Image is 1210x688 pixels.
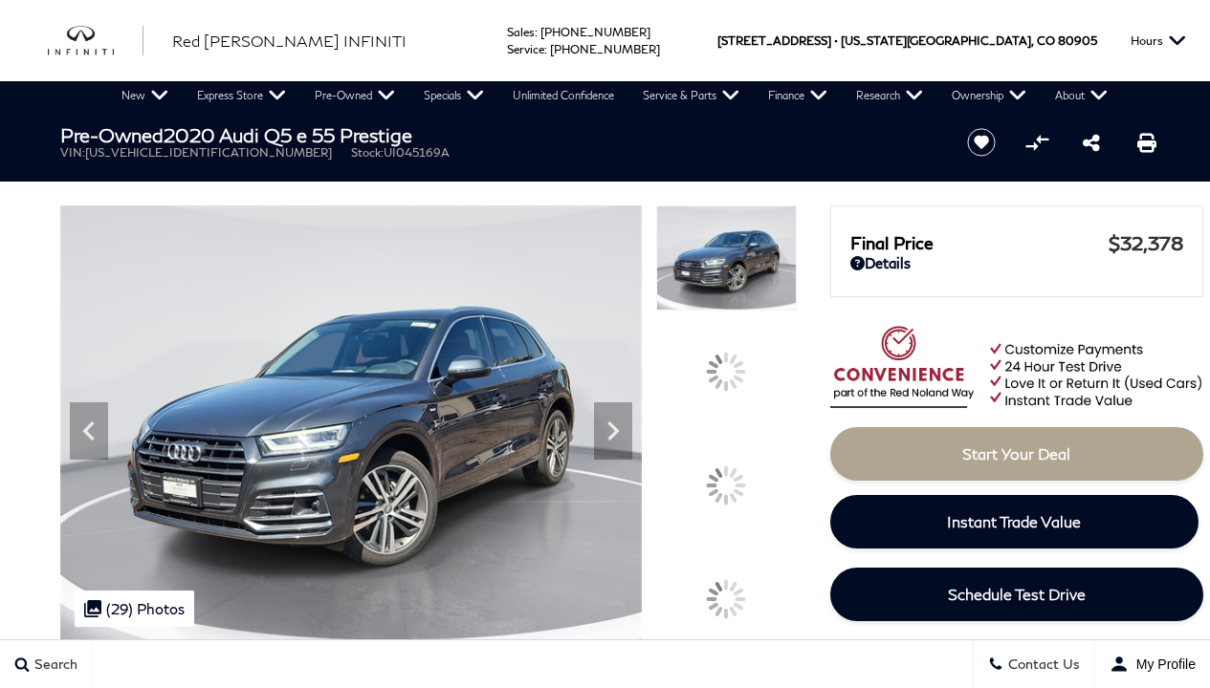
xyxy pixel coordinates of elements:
[947,512,1081,530] span: Instant Trade Value
[60,145,85,160] span: VIN:
[656,205,796,311] img: Used 2020 Mythos Black Metallic Audi 55 Prestige image 1
[850,231,1183,254] a: Final Price $32,378
[937,81,1041,110] a: Ownership
[60,124,935,145] h1: 2020 Audi Q5 e 55 Prestige
[183,81,300,110] a: Express Store
[85,145,332,160] span: [US_VEHICLE_IDENTIFICATION_NUMBER]
[1137,131,1156,154] a: Print this Pre-Owned 2020 Audi Q5 e 55 Prestige
[535,25,538,39] span: :
[1083,131,1100,154] a: Share this Pre-Owned 2020 Audi Q5 e 55 Prestige
[1095,640,1210,688] button: user-profile-menu
[544,42,547,56] span: :
[1109,231,1183,254] span: $32,378
[498,81,628,110] a: Unlimited Confidence
[628,81,754,110] a: Service & Parts
[850,232,1109,253] span: Final Price
[300,81,409,110] a: Pre-Owned
[550,42,660,56] a: [PHONE_NUMBER]
[384,145,450,160] span: UI045169A
[507,42,544,56] span: Service
[1003,656,1080,673] span: Contact Us
[351,145,384,160] span: Stock:
[754,81,842,110] a: Finance
[830,427,1203,481] a: Start Your Deal
[962,444,1070,462] span: Start Your Deal
[540,25,650,39] a: [PHONE_NUMBER]
[717,33,1097,48] a: [STREET_ADDRESS] • [US_STATE][GEOGRAPHIC_DATA], CO 80905
[1023,128,1051,157] button: Compare vehicle
[75,591,194,627] div: (29) Photos
[30,656,77,673] span: Search
[948,585,1086,603] span: Schedule Test Drive
[107,81,183,110] a: New
[830,495,1199,548] a: Instant Trade Value
[842,81,937,110] a: Research
[107,81,1122,110] nav: Main Navigation
[60,123,164,146] strong: Pre-Owned
[172,30,407,53] a: Red [PERSON_NAME] INFINITI
[1041,81,1122,110] a: About
[409,81,498,110] a: Specials
[48,26,143,56] a: infiniti
[172,32,407,50] span: Red [PERSON_NAME] INFINITI
[507,25,535,39] span: Sales
[830,568,1203,621] a: Schedule Test Drive
[850,254,1183,271] a: Details
[60,205,643,641] img: Used 2020 Mythos Black Metallic Audi 55 Prestige image 1
[48,26,143,56] img: INFINITI
[1129,656,1196,672] span: My Profile
[960,127,1002,158] button: Save vehicle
